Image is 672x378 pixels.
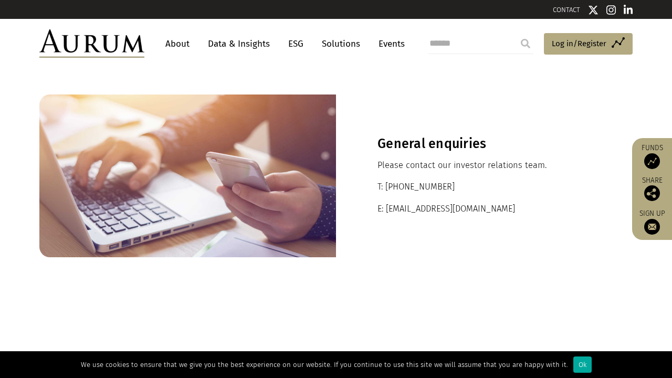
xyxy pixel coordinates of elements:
[637,209,667,235] a: Sign up
[624,5,633,15] img: Linkedin icon
[377,136,591,152] h3: General enquiries
[373,34,405,54] a: Events
[644,185,660,201] img: Share this post
[160,34,195,54] a: About
[515,33,536,54] input: Submit
[377,159,591,172] p: Please contact our investor relations team.
[573,356,592,373] div: Ok
[552,37,606,50] span: Log in/Register
[317,34,365,54] a: Solutions
[588,5,598,15] img: Twitter icon
[203,34,275,54] a: Data & Insights
[39,29,144,58] img: Aurum
[283,34,309,54] a: ESG
[637,177,667,201] div: Share
[377,202,591,216] p: E: [EMAIL_ADDRESS][DOMAIN_NAME]
[377,180,591,194] p: T: [PHONE_NUMBER]
[606,5,616,15] img: Instagram icon
[637,143,667,169] a: Funds
[553,6,580,14] a: CONTACT
[644,219,660,235] img: Sign up to our newsletter
[544,33,633,55] a: Log in/Register
[644,153,660,169] img: Access Funds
